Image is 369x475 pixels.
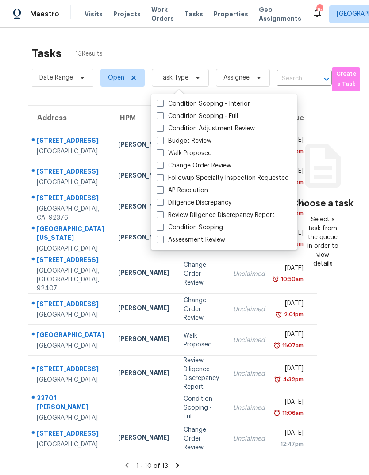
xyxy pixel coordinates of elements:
[233,270,265,278] div: Unclaimed
[274,375,281,384] img: Overdue Alarm Icon
[273,409,281,418] img: Overdue Alarm Icon
[37,331,104,342] div: [GEOGRAPHIC_DATA]
[184,356,219,391] div: Review Diligence Discrepancy Report
[37,311,104,319] div: [GEOGRAPHIC_DATA]
[157,149,212,158] label: Walk Proposed
[37,167,104,178] div: [STREET_ADDRESS]
[281,409,304,418] div: 11:06am
[184,331,219,349] div: Walk Proposed
[37,205,104,222] div: [GEOGRAPHIC_DATA], CA, 92376
[259,5,301,23] span: Geo Assignments
[37,414,104,422] div: [GEOGRAPHIC_DATA]
[118,140,169,151] div: [PERSON_NAME]
[332,67,360,91] button: Create a Task
[136,463,168,469] span: 1 - 10 of 13
[157,99,250,108] label: Condition Scoping - Interior
[37,365,104,376] div: [STREET_ADDRESS]
[282,310,304,319] div: 2:01pm
[37,244,104,253] div: [GEOGRAPHIC_DATA]
[118,304,169,315] div: [PERSON_NAME]
[233,336,265,345] div: Unclaimed
[272,275,279,284] img: Overdue Alarm Icon
[32,49,61,58] h2: Tasks
[118,233,169,244] div: [PERSON_NAME]
[275,310,282,319] img: Overdue Alarm Icon
[320,73,333,85] button: Open
[223,73,250,82] span: Assignee
[281,341,304,350] div: 11:07am
[279,264,304,275] div: [DATE]
[157,236,225,244] label: Assessment Review
[157,223,223,232] label: Condition Scoping
[118,268,169,279] div: [PERSON_NAME]
[233,403,265,412] div: Unclaimed
[37,147,104,156] div: [GEOGRAPHIC_DATA]
[118,171,169,182] div: [PERSON_NAME]
[37,394,104,414] div: 22701 [PERSON_NAME]
[151,5,174,23] span: Work Orders
[37,300,104,311] div: [STREET_ADDRESS]
[76,49,103,58] span: 13 Results
[307,215,339,268] div: Select a task from the queue in order to view details
[157,161,231,170] label: Change Order Review
[113,10,141,19] span: Projects
[28,106,111,130] th: Address
[233,305,265,314] div: Unclaimed
[279,429,304,440] div: [DATE]
[118,334,169,346] div: [PERSON_NAME]
[279,330,304,341] div: [DATE]
[108,73,124,82] span: Open
[336,69,356,89] span: Create a Task
[118,433,169,444] div: [PERSON_NAME]
[157,174,289,182] label: Followup Specialty Inspection Requested
[39,73,73,82] span: Date Range
[157,124,255,133] label: Condition Adjustment Review
[37,376,104,384] div: [GEOGRAPHIC_DATA]
[37,342,104,350] div: [GEOGRAPHIC_DATA]
[184,261,219,287] div: Change Order Review
[157,198,231,207] label: Diligence Discrepancy
[279,299,304,310] div: [DATE]
[118,369,169,380] div: [PERSON_NAME]
[37,266,104,293] div: [GEOGRAPHIC_DATA], [GEOGRAPHIC_DATA], 92407
[157,137,211,145] label: Budget Review
[279,364,304,375] div: [DATE]
[233,369,265,378] div: Unclaimed
[37,440,104,449] div: [GEOGRAPHIC_DATA]
[214,10,248,19] span: Properties
[37,429,104,440] div: [STREET_ADDRESS]
[316,5,323,14] div: 16
[37,255,104,266] div: [STREET_ADDRESS]
[157,186,208,195] label: AP Resolution
[111,106,177,130] th: HPM
[118,202,169,213] div: [PERSON_NAME]
[279,440,304,448] div: 12:47pm
[157,211,275,220] label: Review Diligence Discrepancy Report
[281,375,304,384] div: 4:32pm
[157,112,238,121] label: Condition Scoping - Full
[37,136,104,147] div: [STREET_ADDRESS]
[184,11,203,17] span: Tasks
[277,72,307,86] input: Search by address
[37,178,104,187] div: [GEOGRAPHIC_DATA]
[37,224,104,244] div: [GEOGRAPHIC_DATA][US_STATE]
[30,10,59,19] span: Maestro
[292,199,354,208] h3: Choose a task
[184,296,219,323] div: Change Order Review
[273,341,281,350] img: Overdue Alarm Icon
[233,434,265,443] div: Unclaimed
[37,194,104,205] div: [STREET_ADDRESS]
[184,426,219,452] div: Change Order Review
[279,275,304,284] div: 10:50am
[184,395,219,421] div: Condition Scoping - Full
[279,398,304,409] div: [DATE]
[159,73,188,82] span: Task Type
[85,10,103,19] span: Visits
